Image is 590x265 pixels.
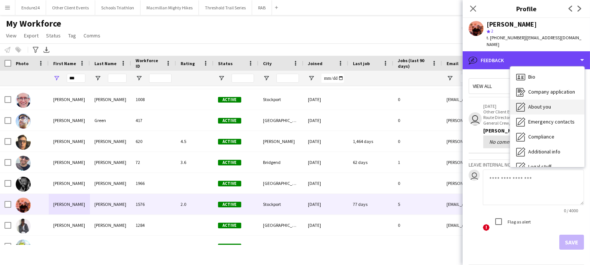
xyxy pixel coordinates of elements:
div: [DATE] [303,152,348,173]
div: 62 days [348,152,393,173]
div: [PERSON_NAME] [49,131,90,152]
div: [DATE] [303,89,348,110]
div: [PERSON_NAME] [90,131,131,152]
div: [DATE] [303,215,348,235]
div: 5 [393,194,442,214]
div: Additional info [510,144,584,159]
app-action-btn: Advanced filters [31,45,40,54]
span: Emergency contacts [528,118,575,125]
div: 77 days [348,194,393,214]
div: 3.6 [176,152,214,173]
span: Photo [16,61,28,66]
div: Feedback [463,51,590,69]
span: Tag [68,32,76,39]
span: Export [24,32,39,39]
div: 620 [131,131,176,152]
input: First Name Filter Input [67,74,85,83]
div: 1284 [131,215,176,235]
div: [GEOGRAPHIC_DATA] [258,173,303,194]
div: Bridgend [258,152,303,173]
span: City [263,61,272,66]
span: My Workforce [6,18,61,29]
span: Active [218,160,241,165]
h3: Profile [463,4,590,13]
div: [PERSON_NAME] [49,152,90,173]
input: Joined Filter Input [321,74,344,83]
a: Tag [65,31,79,40]
div: 2.0 [176,194,214,214]
div: [PERSON_NAME] [49,110,90,131]
div: 665 [131,236,176,256]
div: [PERSON_NAME] [49,215,90,235]
div: [DATE] [303,194,348,214]
label: Flag as alert [506,219,531,225]
div: Bio [510,70,584,85]
button: Open Filter Menu [447,75,453,82]
span: Additional info [528,148,560,155]
div: 1,464 days [348,131,393,152]
span: Active [218,223,241,228]
img: Daniel Marsh [16,198,31,213]
span: 2 [491,28,493,34]
div: 0 [393,173,442,194]
div: [PERSON_NAME] [483,127,584,134]
span: Status [46,32,61,39]
input: Last Name Filter Input [108,74,127,83]
img: Daniel Lee [16,177,31,192]
span: Compliance [528,133,554,140]
img: Daniel Holcombe [16,135,31,150]
div: Compliance [510,130,584,144]
p: [DATE] [483,103,554,109]
div: [DATE] [303,236,348,256]
div: [PERSON_NAME] [49,236,90,256]
img: Daniel Nwosu [16,219,31,234]
div: 1 [393,152,442,173]
span: Status [218,61,233,66]
button: Open Filter Menu [218,75,225,82]
span: t. [PHONE_NUMBER] [487,35,526,40]
div: Green [90,110,131,131]
a: Export [21,31,42,40]
button: Open Filter Menu [136,75,142,82]
div: Emergency contacts [510,115,584,130]
span: First Name [53,61,76,66]
div: [DATE] [303,131,348,152]
button: Schools Triathlon [95,0,140,15]
div: [PERSON_NAME] [49,194,90,214]
input: Status Filter Input [232,74,254,83]
div: [PERSON_NAME] [49,89,90,110]
button: Open Filter Menu [94,75,101,82]
button: Endure24 [15,0,46,15]
div: 0 [393,131,442,152]
div: [PERSON_NAME] [90,194,131,214]
span: 0 / 4000 [558,208,584,213]
span: View all [473,83,492,89]
div: [PERSON_NAME] [258,131,303,152]
span: Active [218,139,241,144]
span: About you [528,103,551,110]
div: [PERSON_NAME] [90,152,131,173]
span: Active [218,181,241,186]
span: | [EMAIL_ADDRESS][DOMAIN_NAME] [487,35,581,47]
div: 1966 [131,173,176,194]
span: Joined [308,61,323,66]
div: 1008 [131,89,176,110]
div: [PERSON_NAME] [90,236,131,256]
app-action-btn: Export XLSX [42,45,51,54]
div: 72 [131,152,176,173]
span: Comms [84,32,100,39]
div: [PERSON_NAME] [90,173,131,194]
div: No comment provided [489,138,578,145]
span: Active [218,97,241,103]
div: 417 [131,110,176,131]
div: About you [510,100,584,115]
h3: Leave internal note [469,161,584,168]
span: Workforce ID [136,58,163,69]
button: Other Client Events [46,0,95,15]
div: [DATE] [303,173,348,194]
span: Rating [181,61,195,66]
div: [GEOGRAPHIC_DATA] [258,110,303,131]
div: 0 [393,89,442,110]
div: 0 [393,236,442,256]
div: [GEOGRAPHIC_DATA] [258,215,303,235]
